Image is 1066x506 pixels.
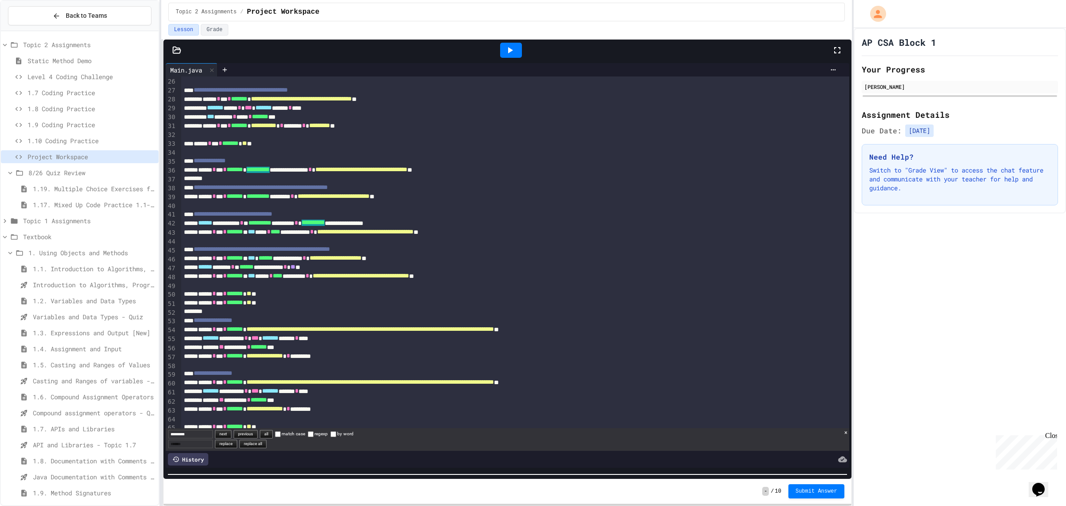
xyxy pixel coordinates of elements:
span: Introduction to Algorithms, Programming, and Compilers [33,280,155,289]
label: by word [330,431,354,436]
span: Submit Answer [796,488,837,495]
div: Chat with us now!Close [4,4,61,56]
span: Static Method Demo [28,56,155,65]
div: 28 [166,95,177,104]
div: 32 [166,131,177,140]
span: [DATE] [905,124,934,137]
input: Find [168,430,213,438]
div: 36 [166,166,177,175]
span: Textbook [23,232,155,241]
div: 61 [166,388,177,397]
label: match case [275,431,305,436]
input: by word [330,431,336,437]
div: 59 [166,370,177,379]
span: Topic 2 Assignments [176,8,237,16]
div: 60 [166,379,177,388]
div: 56 [166,344,177,353]
h2: Assignment Details [862,108,1058,121]
span: Project Workspace [28,152,155,161]
p: Switch to "Grade View" to access the chat feature and communicate with your teacher for help and ... [869,166,1050,193]
button: next [215,430,231,438]
span: 1.3. Expressions and Output [New] [33,328,155,337]
div: 33 [166,140,177,149]
div: History [168,453,208,466]
span: 1.10 Coding Practice [28,136,155,145]
span: 1.1. Introduction to Algorithms, Programming, and Compilers [33,264,155,273]
span: 1.4. Assignment and Input [33,344,155,353]
div: 42 [166,219,177,228]
input: regexp [308,431,314,437]
div: 47 [166,264,177,273]
span: 1.9. Method Signatures [33,488,155,498]
span: Topic 2 Assignments [23,40,155,49]
div: 31 [166,122,177,131]
div: 58 [166,362,177,371]
h2: Your Progress [862,63,1058,76]
span: 1.8. Documentation with Comments and Preconditions [33,456,155,466]
span: 10 [775,488,781,495]
div: 40 [166,202,177,211]
div: 37 [166,175,177,184]
span: 1.8 Coding Practice [28,104,155,113]
span: Casting and Ranges of variables - Quiz [33,376,155,386]
div: 29 [166,104,177,113]
div: 48 [166,273,177,282]
button: Grade [201,24,228,36]
div: 62 [166,398,177,406]
div: 51 [166,300,177,309]
span: 1.9 Coding Practice [28,120,155,129]
span: 1.6. Compound Assignment Operators [33,392,155,402]
span: - [762,487,769,496]
div: 39 [166,193,177,202]
div: [PERSON_NAME] [864,83,1055,91]
div: 50 [166,290,177,299]
span: / [240,8,243,16]
div: My Account [861,4,888,24]
div: 55 [166,335,177,344]
span: / [771,488,774,495]
span: Level 4 Coding Challenge [28,72,155,81]
span: Java Documentation with Comments - Topic 1.8 [33,472,155,482]
span: Project Workspace [247,7,319,17]
div: 64 [166,415,177,424]
div: 34 [166,149,177,157]
div: 27 [166,86,177,95]
input: match case [275,431,281,437]
button: previous [234,430,258,438]
span: 1.7. APIs and Libraries [33,424,155,434]
span: Compound assignment operators - Quiz [33,408,155,418]
span: 8/26 Quiz Review [28,168,155,177]
div: 57 [166,353,177,362]
div: 63 [166,406,177,415]
div: Main.java [166,63,218,76]
button: Submit Answer [788,484,844,498]
div: 35 [166,157,177,166]
div: 65 [166,424,177,433]
div: 46 [166,255,177,264]
span: 1.2. Variables and Data Types [33,296,155,305]
button: Back to Teams [8,6,151,25]
div: 41 [166,210,177,219]
span: Topic 1 Assignments [23,216,155,225]
span: Variables and Data Types - Quiz [33,312,155,321]
h1: AP CSA Block 1 [862,36,936,48]
span: Due Date: [862,125,902,136]
span: 1. Using Objects and Methods [28,248,155,257]
button: all [260,430,273,438]
h3: Need Help? [869,152,1050,162]
div: 52 [166,309,177,317]
iframe: chat widget [992,432,1057,470]
div: 26 [166,77,177,86]
span: Back to Teams [66,11,107,20]
span: API and Libraries - Topic 1.7 [33,440,155,450]
div: 30 [166,113,177,122]
iframe: chat widget [1029,470,1057,497]
div: 45 [166,246,177,255]
button: Lesson [168,24,199,36]
span: 1.19. Multiple Choice Exercises for Unit 1a (1.1-1.6) [33,184,155,193]
div: 43 [166,229,177,237]
div: 53 [166,317,177,326]
span: 1.7 Coding Practice [28,88,155,97]
div: 38 [166,184,177,193]
div: Main.java [166,65,207,75]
